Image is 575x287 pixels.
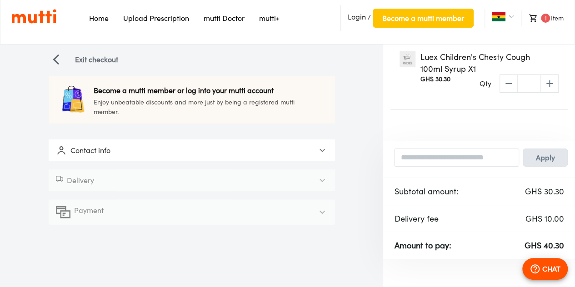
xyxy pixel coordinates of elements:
img: Luex Children's Chesty Cough 100ml Syrup X1 [400,51,415,67]
div: ProfileContact info [49,139,335,161]
img: Navigate Left [50,54,61,65]
div: GHS 30.30 [420,74,450,103]
p: Amount to pay: [394,239,451,252]
button: Navigate LeftExit checkout [49,51,122,68]
a: Navigates to mutti+ page [259,14,280,23]
img: Logo [11,9,56,24]
a: Link on the logo navigates to HomePage [11,9,56,24]
p: Delivery fee [394,213,438,225]
li: / [340,5,474,31]
span: Become a mutti member [382,12,464,25]
div: PaymentIconPayment [49,199,335,225]
img: Dropdown [509,14,514,20]
img: Ghana [492,12,505,21]
button: CHAT [522,258,568,280]
img: PaymentIcon [56,205,70,219]
span: Login [348,12,366,21]
p: GHS 10.00 [525,213,564,225]
p: GHS 40.30 [525,239,564,252]
p: Contact info [70,145,110,156]
p: Luex Children's Chesty Cough 100ml Syrup X1 [420,51,545,74]
p: Delivery [67,175,94,186]
p: Become a mutti member or log into your mutti account [94,85,300,96]
button: Become a mutti member [373,9,474,28]
a: Navigates to Home Page [89,14,109,23]
span: 1 [541,14,550,23]
p: Exit checkout [75,54,118,65]
a: Navigates to Prescription Upload Page [123,14,189,23]
p: Subtotal amount: [394,185,458,198]
li: Item [521,10,564,26]
p: Enjoy unbeatable discounts and more just by being a registered mutti member. [94,97,300,116]
p: Payment [74,205,104,219]
span: increase [540,74,559,93]
p: CHAT [542,263,560,274]
img: Profile [56,145,67,156]
p: GHS 30.30 [525,185,564,198]
img: package icon [59,85,86,113]
div: NotDeliveredIconDelivery [49,169,335,191]
a: Navigates to mutti doctor website [204,14,245,23]
p: Qty [480,78,491,89]
img: NotDeliveredIcon [56,175,63,182]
